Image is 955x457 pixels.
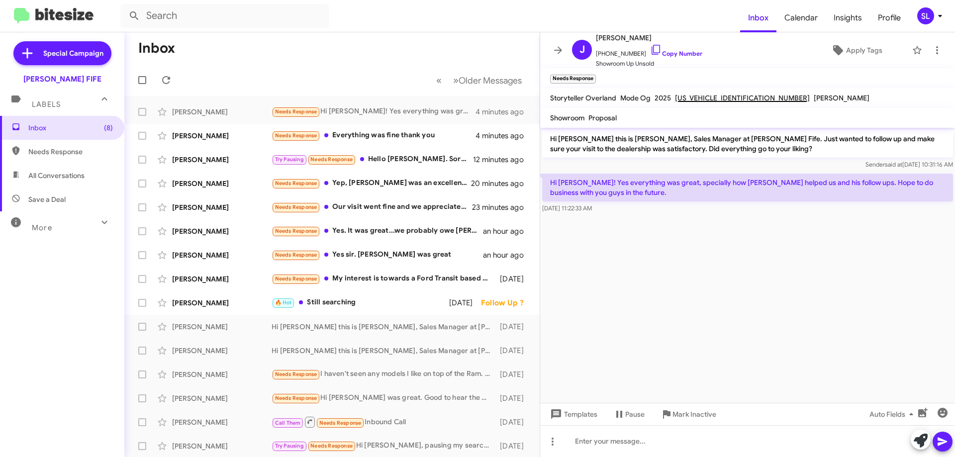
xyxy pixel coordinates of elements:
span: Showroom Up Unsold [596,59,702,69]
span: Profile [870,3,909,32]
nav: Page navigation example [431,70,528,91]
div: [PERSON_NAME] [172,369,272,379]
span: Needs Response [310,156,353,163]
span: Needs Response [275,371,317,377]
div: 12 minutes ago [473,155,532,165]
span: Special Campaign [43,48,103,58]
span: [PHONE_NUMBER] [596,44,702,59]
span: Older Messages [459,75,522,86]
div: [DATE] [495,369,532,379]
span: Call Them [275,420,301,426]
div: I haven't seen any models I like on top of the Ram. Any [PERSON_NAME]? [272,368,495,380]
span: Sender [DATE] 10:31:16 AM [865,161,953,168]
p: Hi [PERSON_NAME]! Yes everything was great, specially how [PERSON_NAME] helped us and his follow ... [542,174,953,201]
span: Needs Response [275,275,317,282]
div: Still searching [272,297,449,308]
div: 4 minutes ago [476,107,532,117]
span: Needs Response [275,228,317,234]
span: Needs Response [275,204,317,210]
div: [PERSON_NAME] [172,107,272,117]
div: [PERSON_NAME] [172,202,272,212]
div: Yes. It was great...we probably owe [PERSON_NAME] a call but we decided that there is not enough ... [272,225,483,237]
span: said at [885,161,902,168]
button: Pause [605,405,653,423]
span: Needs Response [275,108,317,115]
div: [DATE] [495,393,532,403]
span: Mode Og [620,93,651,102]
button: Previous [430,70,448,91]
div: 4 minutes ago [476,131,532,141]
div: [PERSON_NAME] [172,274,272,284]
div: Everything was fine thank you [272,130,476,141]
span: Storyteller Overland [550,93,616,102]
div: [DATE] [449,298,481,308]
div: Inbound Call [272,416,495,428]
small: Needs Response [550,75,596,84]
p: Hi [PERSON_NAME] this is [PERSON_NAME], Sales Manager at [PERSON_NAME] Fife. Just wanted to follo... [542,130,953,158]
button: Next [447,70,528,91]
span: 2025 [655,93,671,102]
input: Search [120,4,329,28]
div: Hi [PERSON_NAME] this is [PERSON_NAME], Sales Manager at [PERSON_NAME] Fife. I saw you connected ... [272,346,495,356]
button: SL [909,7,944,24]
a: Copy Number [650,50,702,57]
span: Labels [32,100,61,109]
span: Needs Response [319,420,362,426]
div: [PERSON_NAME] [172,322,272,332]
span: Mark Inactive [672,405,716,423]
div: 20 minutes ago [472,179,532,188]
div: an hour ago [483,226,532,236]
span: Apply Tags [846,41,882,59]
span: All Conversations [28,171,85,181]
div: Follow Up ? [481,298,532,308]
span: Inbox [28,123,113,133]
div: Hi [PERSON_NAME] this is [PERSON_NAME], Sales Manager at [PERSON_NAME] Fife. I saw you connected ... [272,322,495,332]
div: Our visit went fine and we appreciated [PERSON_NAME]'s hospitality. We are weighing our options n... [272,201,472,213]
span: « [436,74,442,87]
div: Yes sir. [PERSON_NAME] was great [272,249,483,261]
span: Calendar [776,3,826,32]
div: an hour ago [483,250,532,260]
button: Auto Fields [861,405,925,423]
h1: Inbox [138,40,175,56]
span: More [32,223,52,232]
div: 23 minutes ago [472,202,532,212]
div: [PERSON_NAME] [172,393,272,403]
div: [DATE] [495,274,532,284]
div: SL [917,7,934,24]
div: [DATE] [495,322,532,332]
div: [DATE] [495,441,532,451]
span: Needs Response [275,395,317,401]
span: Try Pausing [275,443,304,449]
span: [PERSON_NAME] [814,93,869,102]
div: [PERSON_NAME] [172,298,272,308]
div: [DATE] [495,346,532,356]
span: Needs Response [310,443,353,449]
div: [PERSON_NAME] FIFE [23,74,101,84]
div: [PERSON_NAME] [172,155,272,165]
span: Pause [625,405,645,423]
div: Hi [PERSON_NAME], pausing my search for now. I'll be in touch when resuming. Thanks. [272,440,495,452]
span: [PERSON_NAME] [596,32,702,44]
span: Auto Fields [869,405,917,423]
div: Hi [PERSON_NAME] was great. Good to hear the plans to carry LTCs. We won't be purchasing for awhi... [272,392,495,404]
a: Special Campaign [13,41,111,65]
div: [PERSON_NAME] [172,131,272,141]
span: [DATE] 11:22:33 AM [542,204,592,212]
a: Insights [826,3,870,32]
div: Hello [PERSON_NAME]. Sorry we are in [GEOGRAPHIC_DATA] for the week. I will chat with you next week [272,154,473,165]
div: [PERSON_NAME] [172,441,272,451]
span: Try Pausing [275,156,304,163]
span: Needs Response [275,180,317,186]
button: Mark Inactive [653,405,724,423]
button: Templates [540,405,605,423]
div: [PERSON_NAME] [172,417,272,427]
div: Hi [PERSON_NAME]! Yes everything was great, specially how [PERSON_NAME] helped us and his follow ... [272,106,476,117]
span: » [453,74,459,87]
div: [PERSON_NAME] [172,346,272,356]
span: Proposal [588,113,617,122]
div: [DATE] [495,417,532,427]
div: Yep, [PERSON_NAME] was an excellent associate [272,178,472,189]
a: Inbox [740,3,776,32]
